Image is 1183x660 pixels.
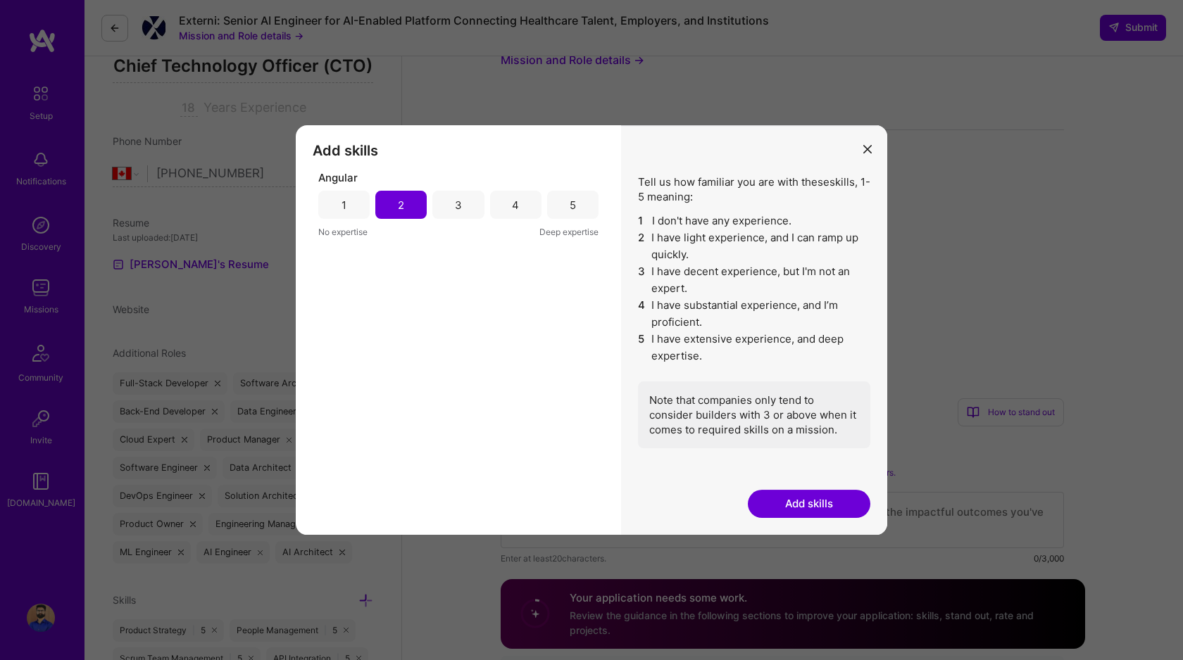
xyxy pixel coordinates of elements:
[318,170,358,185] span: Angular
[318,224,368,239] span: No expertise
[512,198,519,212] div: 4
[455,198,462,212] div: 3
[638,263,870,297] li: I have decent experience, but I'm not an expert.
[748,490,870,518] button: Add skills
[638,381,870,448] div: Note that companies only tend to consider builders with 3 or above when it comes to required skil...
[638,263,646,297] span: 3
[296,125,887,535] div: modal
[638,229,870,263] li: I have light experience, and I can ramp up quickly.
[570,198,576,212] div: 5
[638,297,646,331] span: 4
[638,297,870,331] li: I have substantial experience, and I’m proficient.
[638,331,870,364] li: I have extensive experience, and deep expertise.
[638,174,870,448] div: Tell us how familiar you are with these skills , 1-5 meaning:
[863,145,872,153] i: icon Close
[398,198,404,212] div: 2
[638,331,646,364] span: 5
[313,142,604,159] h3: Add skills
[638,212,646,229] span: 1
[638,212,870,229] li: I don't have any experience.
[638,229,646,263] span: 2
[342,198,346,212] div: 1
[539,224,599,239] span: Deep expertise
